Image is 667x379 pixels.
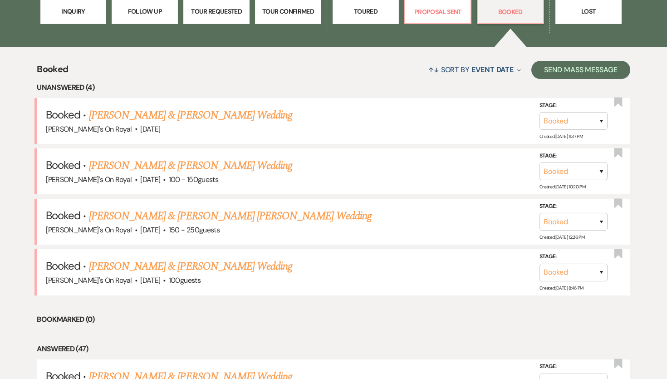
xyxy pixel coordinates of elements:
p: Follow Up [118,6,172,16]
li: Unanswered (4) [37,82,630,94]
span: Created: [DATE] 12:26 PM [539,234,584,240]
span: Booked [46,208,80,222]
p: Inquiry [46,6,101,16]
a: [PERSON_NAME] & [PERSON_NAME] [PERSON_NAME] Wedding [89,208,372,224]
span: Created: [DATE] 8:46 PM [539,285,584,291]
li: Answered (47) [37,343,630,355]
span: 100 - 150 guests [169,175,218,184]
button: Send Mass Message [531,61,630,79]
p: Toured [338,6,393,16]
span: Created: [DATE] 10:20 PM [539,184,585,190]
label: Stage: [539,151,608,161]
span: Booked [46,259,80,273]
a: [PERSON_NAME] & [PERSON_NAME] Wedding [89,158,292,174]
span: Event Date [471,65,514,74]
p: Tour Requested [189,6,244,16]
span: [PERSON_NAME]'s On Royal [46,175,132,184]
label: Stage: [539,100,608,110]
label: Stage: [539,362,608,372]
span: Booked [46,108,80,122]
p: Booked [483,7,538,17]
span: 100 guests [169,276,201,285]
span: [PERSON_NAME]'s On Royal [46,276,132,285]
p: Tour Confirmed [261,6,315,16]
button: Sort By Event Date [425,58,525,82]
p: Lost [561,6,616,16]
span: Created: [DATE] 11:37 PM [539,133,583,139]
span: [DATE] [140,225,160,235]
a: [PERSON_NAME] & [PERSON_NAME] Wedding [89,107,292,123]
span: Booked [46,158,80,172]
span: [DATE] [140,175,160,184]
span: 150 - 250 guests [169,225,220,235]
a: [PERSON_NAME] & [PERSON_NAME] Wedding [89,258,292,275]
span: [PERSON_NAME]'s On Royal [46,225,132,235]
span: [PERSON_NAME]'s On Royal [46,124,132,134]
label: Stage: [539,252,608,262]
li: Bookmarked (0) [37,314,630,325]
label: Stage: [539,202,608,212]
span: ↑↓ [428,65,439,74]
span: Booked [37,62,68,82]
span: [DATE] [140,276,160,285]
p: Proposal Sent [411,7,465,17]
span: [DATE] [140,124,160,134]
